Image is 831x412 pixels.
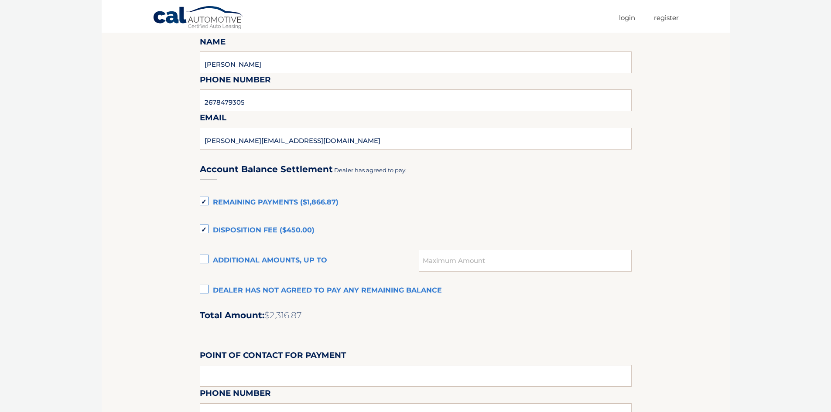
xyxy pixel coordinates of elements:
h2: Total Amount: [200,310,632,321]
label: Name [200,35,226,51]
label: Disposition Fee ($450.00) [200,222,632,239]
a: Login [619,10,635,25]
label: Email [200,111,226,127]
span: $2,316.87 [264,310,302,320]
input: Maximum Amount [419,250,631,272]
label: Point of Contact for Payment [200,349,346,365]
h3: Account Balance Settlement [200,164,333,175]
label: Remaining Payments ($1,866.87) [200,194,632,211]
label: Dealer has not agreed to pay any remaining balance [200,282,632,300]
label: Phone Number [200,73,271,89]
a: Cal Automotive [153,6,244,31]
span: Dealer has agreed to pay: [334,167,407,174]
label: Additional amounts, up to [200,252,419,269]
a: Register [654,10,679,25]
